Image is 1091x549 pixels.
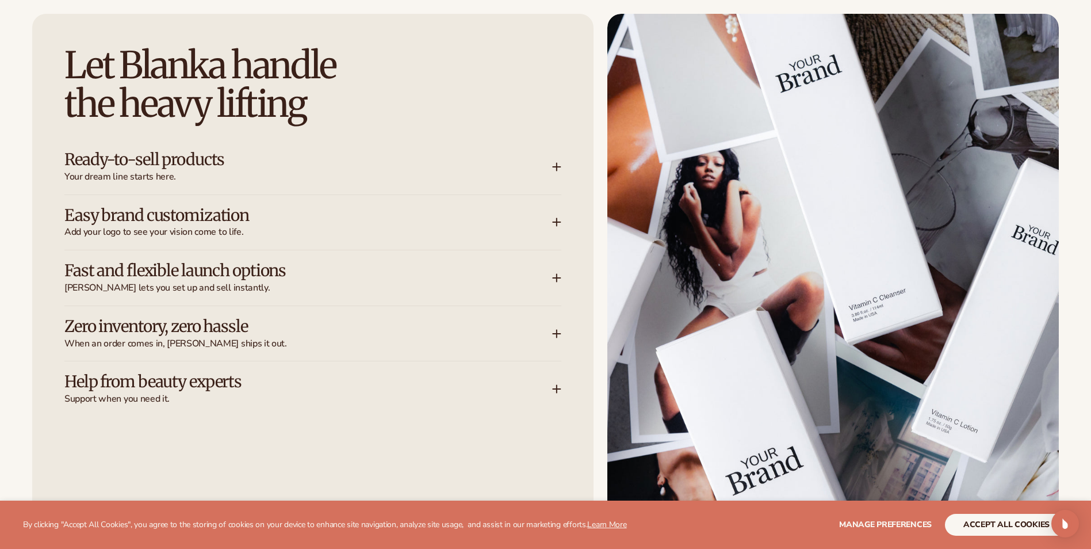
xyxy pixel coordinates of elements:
[64,46,561,123] h2: Let Blanka handle the heavy lifting
[64,373,518,391] h3: Help from beauty experts
[945,514,1068,536] button: accept all cookies
[64,226,552,238] span: Add your logo to see your vision come to life.
[1051,510,1079,537] div: Open Intercom Messenger
[64,171,552,183] span: Your dream line starts here.
[64,262,518,280] h3: Fast and flexible launch options
[587,519,626,530] a: Learn More
[64,282,552,294] span: [PERSON_NAME] lets you set up and sell instantly.
[23,520,627,530] p: By clicking "Accept All Cookies", you agree to the storing of cookies on your device to enhance s...
[64,151,518,169] h3: Ready-to-sell products
[64,207,518,224] h3: Easy brand customization
[839,514,932,536] button: Manage preferences
[64,393,552,405] span: Support when you need it.
[839,519,932,530] span: Manage preferences
[64,318,518,335] h3: Zero inventory, zero hassle
[64,338,552,350] span: When an order comes in, [PERSON_NAME] ships it out.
